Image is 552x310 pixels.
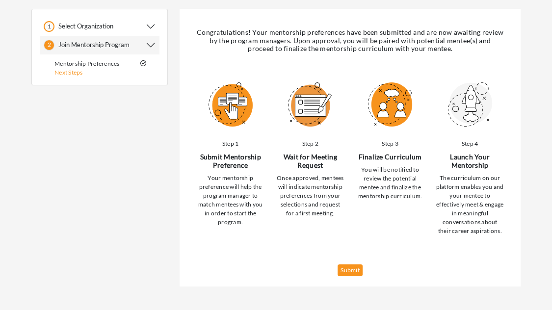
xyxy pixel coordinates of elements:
h5: Join Mentorship Program [54,41,130,49]
p: The curriculum on our platform enables you and your mentee to effectively meet & engage in meanin... [436,174,504,235]
div: 2 [44,40,54,51]
h4: Launch Your Mentorship [436,153,504,170]
img: create-active-ffff8931a0d11645df6dfea934c9f057f39ddef0ae501b46303d9f71e621b53f.png [288,82,332,127]
p: Step 2 [276,139,344,148]
p: Step 4 [436,139,504,148]
div: 1 [44,21,54,32]
img: build-active-3493007911a209d4dfc72e5439c25975384e2b0f2cf6545f4c1699bd67c47af2.png [209,82,253,127]
p: Once approved, mentees will indicate mentorship preferences from your selections and request for ... [276,174,344,218]
button: 2 Join Mentorship Program [44,40,156,51]
a: Mentorship Preferences [54,60,120,67]
h4: Submit Mentorship Preference [196,153,264,170]
a: Submit [338,264,363,276]
p: Step 3 [356,139,424,148]
h4: Wait for Meeting Request [276,153,344,170]
h4: Finalize Curriculum [356,153,424,161]
img: submit-e3edf67214fb82a4d34beb7c7ce5790b2b53fab7afe5665722f64af7c1576b37.png [448,82,492,127]
h4: Congratulations! Your mentorship preferences have been submitted and are now awaiting review by t... [196,28,504,53]
h5: Select Organization [54,23,113,30]
p: You will be notified to review the potential mentee and finalize the mentorship curriculum. [356,165,424,201]
button: 1 Select Organization [44,21,156,32]
img: partners-active-58354e2623cdff53b5a9e9ea51c5a1bca5787b2ac4547d5f9db28ea55ebf70f5.png [368,82,412,127]
p: Your mentorship preference will help the program manager to match mentees with you in order to st... [196,174,264,227]
p: Step 1 [196,139,264,148]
